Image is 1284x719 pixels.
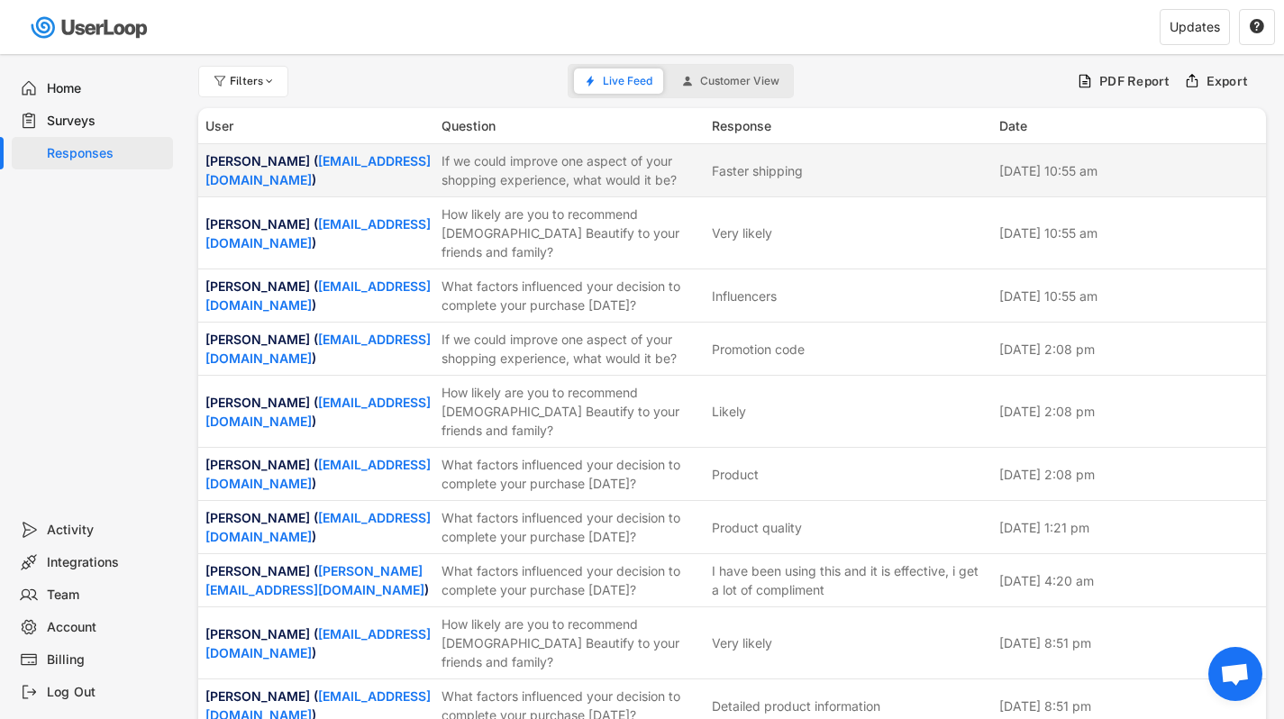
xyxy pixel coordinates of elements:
[442,277,701,314] div: What factors influenced your decision to complete your purchase [DATE]?
[712,633,772,652] div: Very likely
[1099,73,1170,89] div: PDF Report
[1249,19,1265,35] button: 
[442,151,701,189] div: If we could improve one aspect of your shopping experience, what would it be?
[205,626,431,660] a: [EMAIL_ADDRESS][DOMAIN_NAME]
[442,561,701,599] div: What factors influenced your decision to complete your purchase [DATE]?
[999,633,1259,652] div: [DATE] 8:51 pm
[1207,73,1249,89] div: Export
[47,619,166,636] div: Account
[205,278,431,313] a: [EMAIL_ADDRESS][DOMAIN_NAME]
[712,287,777,305] div: Influencers
[712,561,989,599] div: I have been using this and it is effective, i get a lot of compliment
[712,340,805,359] div: Promotion code
[712,696,880,715] div: Detailed product information
[1250,18,1264,34] text: 
[574,68,663,94] button: Live Feed
[205,393,431,431] div: [PERSON_NAME] ( )
[712,402,746,421] div: Likely
[47,554,166,571] div: Integrations
[712,161,803,180] div: Faster shipping
[712,518,802,537] div: Product quality
[712,465,759,484] div: Product
[205,395,431,429] a: [EMAIL_ADDRESS][DOMAIN_NAME]
[27,9,154,46] img: userloop-logo-01.svg
[205,510,431,544] a: [EMAIL_ADDRESS][DOMAIN_NAME]
[47,145,166,162] div: Responses
[442,205,701,261] div: How likely are you to recommend [DEMOGRAPHIC_DATA] Beautify to your friends and family?
[1170,21,1220,33] div: Updates
[603,76,652,86] span: Live Feed
[47,684,166,701] div: Log Out
[47,80,166,97] div: Home
[999,116,1259,135] div: Date
[999,287,1259,305] div: [DATE] 10:55 am
[999,340,1259,359] div: [DATE] 2:08 pm
[1208,647,1262,701] a: Open chat
[700,76,779,86] span: Customer View
[205,277,431,314] div: [PERSON_NAME] ( )
[47,651,166,669] div: Billing
[999,465,1259,484] div: [DATE] 2:08 pm
[442,614,701,671] div: How likely are you to recommend [DEMOGRAPHIC_DATA] Beautify to your friends and family?
[442,383,701,440] div: How likely are you to recommend [DEMOGRAPHIC_DATA] Beautify to your friends and family?
[999,402,1259,421] div: [DATE] 2:08 pm
[205,455,431,493] div: [PERSON_NAME] ( )
[205,214,431,252] div: [PERSON_NAME] ( )
[999,161,1259,180] div: [DATE] 10:55 am
[205,216,431,250] a: [EMAIL_ADDRESS][DOMAIN_NAME]
[205,561,431,599] div: [PERSON_NAME] ( )
[442,330,701,368] div: If we could improve one aspect of your shopping experience, what would it be?
[442,455,701,493] div: What factors influenced your decision to complete your purchase [DATE]?
[205,153,431,187] a: [EMAIL_ADDRESS][DOMAIN_NAME]
[205,116,431,135] div: User
[999,518,1259,537] div: [DATE] 1:21 pm
[671,68,790,94] button: Customer View
[442,508,701,546] div: What factors influenced your decision to complete your purchase [DATE]?
[205,151,431,189] div: [PERSON_NAME] ( )
[712,223,772,242] div: Very likely
[47,113,166,130] div: Surveys
[999,696,1259,715] div: [DATE] 8:51 pm
[47,587,166,604] div: Team
[205,457,431,491] a: [EMAIL_ADDRESS][DOMAIN_NAME]
[205,330,431,368] div: [PERSON_NAME] ( )
[205,624,431,662] div: [PERSON_NAME] ( )
[999,223,1259,242] div: [DATE] 10:55 am
[47,522,166,539] div: Activity
[205,332,431,366] a: [EMAIL_ADDRESS][DOMAIN_NAME]
[999,571,1259,590] div: [DATE] 4:20 am
[442,116,701,135] div: Question
[205,508,431,546] div: [PERSON_NAME] ( )
[712,116,989,135] div: Response
[230,76,277,86] div: Filters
